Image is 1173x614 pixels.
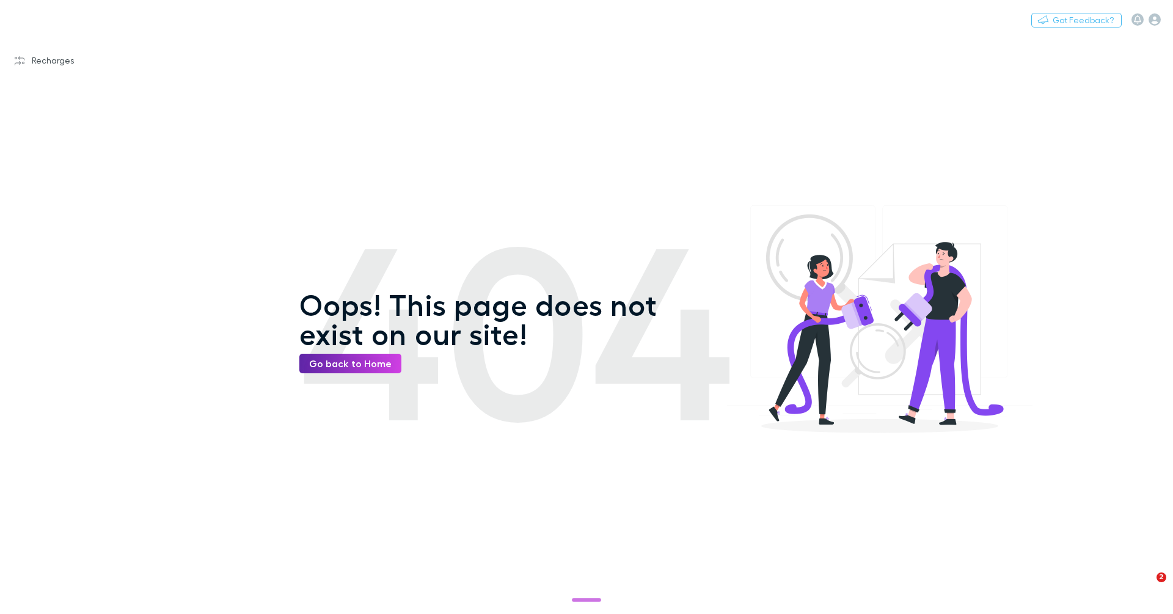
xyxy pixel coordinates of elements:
img: 404 illustrated by Storyset [727,172,1032,477]
button: Got Feedback? [1031,13,1122,27]
a: Recharges [2,51,156,70]
a: Go back to Home [299,354,401,373]
span: 2 [1157,572,1166,582]
iframe: Intercom live chat [1131,572,1161,602]
span: Oops! This page does not exist on our site! [299,290,727,349]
